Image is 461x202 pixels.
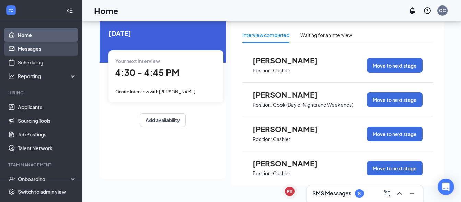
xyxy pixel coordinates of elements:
[18,56,77,69] a: Scheduling
[253,56,328,65] span: [PERSON_NAME]
[438,179,454,195] div: Open Intercom Messenger
[8,162,75,168] div: Team Management
[253,159,328,168] span: [PERSON_NAME]
[439,8,446,13] div: OC
[367,127,423,141] button: Move to next stage
[18,128,77,141] a: Job Postings
[358,191,361,197] div: 8
[273,136,290,142] p: Cashier
[18,100,77,114] a: Applicants
[395,189,404,198] svg: ChevronUp
[140,113,186,127] button: Add availability
[66,7,73,14] svg: Collapse
[18,188,66,195] div: Switch to admin view
[287,189,292,194] div: PB
[394,188,405,199] button: ChevronUp
[242,31,289,39] div: Interview completed
[8,73,15,80] svg: Analysis
[423,7,431,15] svg: QuestionInfo
[253,124,328,133] span: [PERSON_NAME]
[94,5,118,16] h1: Home
[18,176,71,182] div: Onboarding
[312,190,351,197] h3: SMS Messages
[273,67,290,74] p: Cashier
[8,176,15,182] svg: UserCheck
[273,102,353,108] p: Cook (Day or Nights and Weekends)
[253,136,272,142] p: Position:
[18,141,77,155] a: Talent Network
[367,161,423,176] button: Move to next stage
[406,188,417,199] button: Minimize
[115,89,195,94] span: Onsite Interview with [PERSON_NAME]
[253,102,272,108] p: Position:
[108,28,217,38] span: [DATE]
[8,90,75,96] div: Hiring
[8,7,14,14] svg: WorkstreamLogo
[300,31,352,39] div: Waiting for an interview
[382,188,393,199] button: ComposeMessage
[18,42,77,56] a: Messages
[115,67,180,78] span: 4:30 - 4:45 PM
[18,114,77,128] a: Sourcing Tools
[367,92,423,107] button: Move to next stage
[253,67,272,74] p: Position:
[18,73,77,80] div: Reporting
[115,58,160,64] span: Your next interview
[8,188,15,195] svg: Settings
[383,189,391,198] svg: ComposeMessage
[18,28,77,42] a: Home
[253,170,272,177] p: Position:
[408,189,416,198] svg: Minimize
[408,7,416,15] svg: Notifications
[367,58,423,73] button: Move to next stage
[253,90,328,99] span: [PERSON_NAME]
[273,170,290,177] p: Cashier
